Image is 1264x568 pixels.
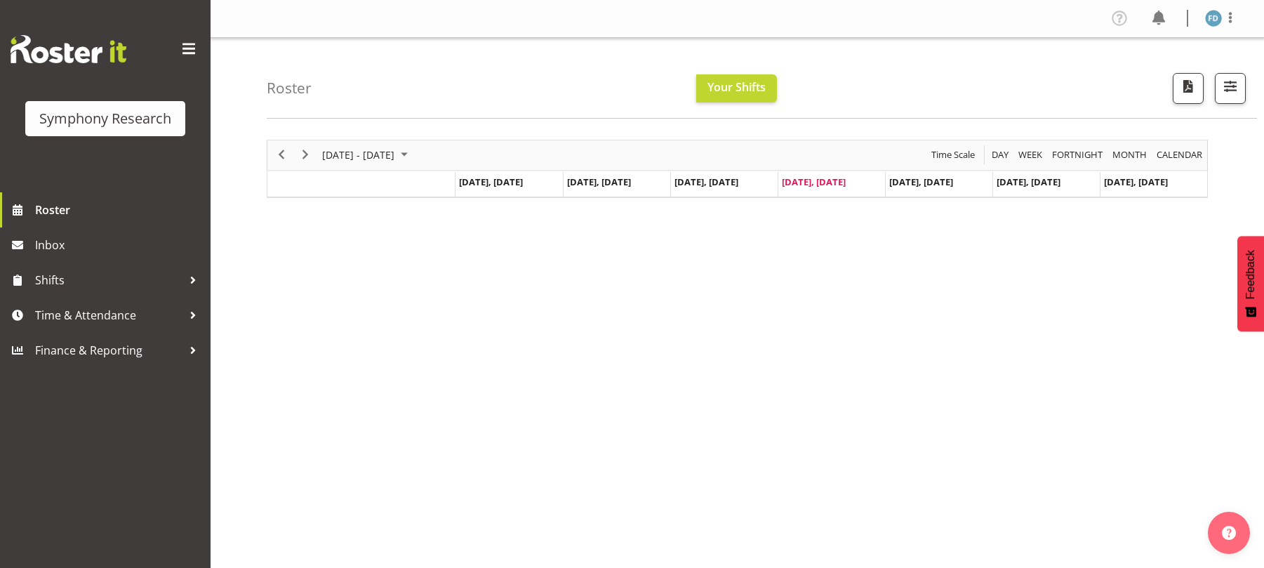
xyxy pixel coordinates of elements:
[1173,73,1204,104] button: Download a PDF of the roster according to the set date range.
[293,140,317,170] div: next period
[35,340,182,361] span: Finance & Reporting
[990,146,1010,164] span: Day
[997,176,1060,188] span: [DATE], [DATE]
[1051,146,1104,164] span: Fortnight
[321,146,396,164] span: [DATE] - [DATE]
[267,140,1208,198] div: Timeline Week of September 18, 2025
[1111,146,1148,164] span: Month
[929,146,978,164] button: Time Scale
[35,270,182,291] span: Shifts
[1215,73,1246,104] button: Filter Shifts
[707,79,766,95] span: Your Shifts
[1155,146,1205,164] button: Month
[11,35,126,63] img: Rosterit website logo
[459,176,523,188] span: [DATE], [DATE]
[320,146,414,164] button: September 2025
[296,146,315,164] button: Next
[1244,250,1257,299] span: Feedback
[567,176,631,188] span: [DATE], [DATE]
[39,108,171,129] div: Symphony Research
[782,176,846,188] span: [DATE], [DATE]
[930,146,976,164] span: Time Scale
[270,140,293,170] div: previous period
[696,74,777,103] button: Your Shifts
[674,176,738,188] span: [DATE], [DATE]
[1017,146,1044,164] span: Week
[35,305,182,326] span: Time & Attendance
[35,235,204,256] span: Inbox
[317,140,416,170] div: September 15 - 21, 2025
[990,146,1011,164] button: Timeline Day
[1016,146,1045,164] button: Timeline Week
[267,80,312,96] h4: Roster
[1155,146,1204,164] span: calendar
[1205,10,1222,27] img: foziah-dean1868.jpg
[35,199,204,220] span: Roster
[1222,526,1236,540] img: help-xxl-2.png
[889,176,953,188] span: [DATE], [DATE]
[1104,176,1168,188] span: [DATE], [DATE]
[1237,236,1264,331] button: Feedback - Show survey
[1050,146,1105,164] button: Fortnight
[272,146,291,164] button: Previous
[1110,146,1150,164] button: Timeline Month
